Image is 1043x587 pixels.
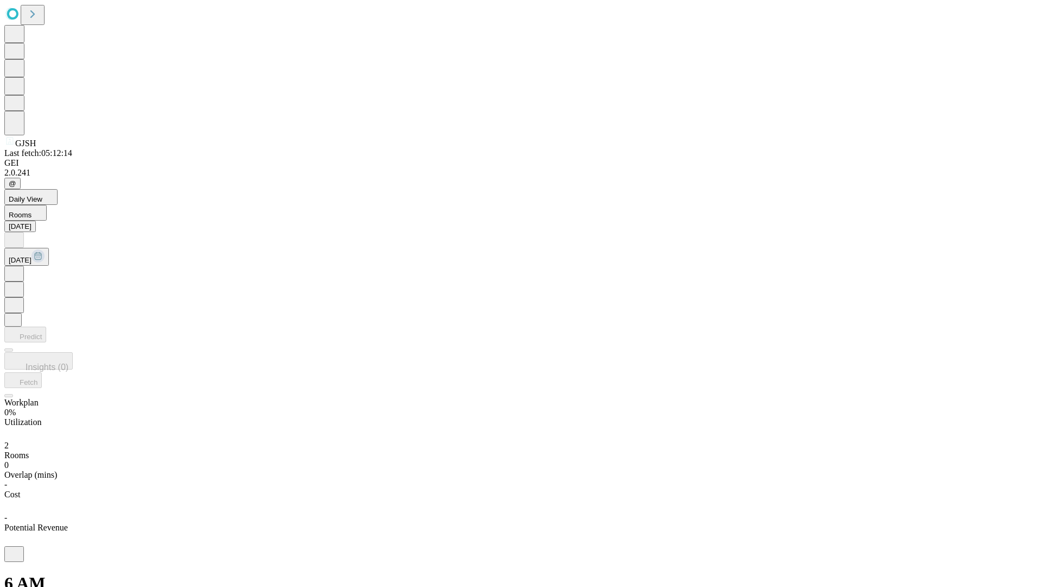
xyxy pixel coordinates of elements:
span: 0 [4,460,9,470]
span: 0% [4,408,16,417]
span: Rooms [4,451,29,460]
div: 2.0.241 [4,168,1039,178]
span: @ [9,179,16,188]
span: Potential Revenue [4,523,68,532]
button: Fetch [4,372,42,388]
span: Insights (0) [26,363,68,372]
button: [DATE] [4,248,49,266]
button: Rooms [4,205,47,221]
div: GEI [4,158,1039,168]
button: Daily View [4,189,58,205]
span: Rooms [9,211,32,219]
span: - [4,513,7,522]
button: Insights (0) [4,352,73,370]
span: - [4,480,7,489]
span: Last fetch: 05:12:14 [4,148,72,158]
span: Utilization [4,417,41,427]
button: Predict [4,327,46,342]
span: [DATE] [9,256,32,264]
button: @ [4,178,21,189]
span: Overlap (mins) [4,470,57,479]
span: Daily View [9,195,42,203]
span: Cost [4,490,20,499]
span: GJSH [15,139,36,148]
span: 2 [4,441,9,450]
span: Workplan [4,398,39,407]
button: [DATE] [4,221,36,232]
